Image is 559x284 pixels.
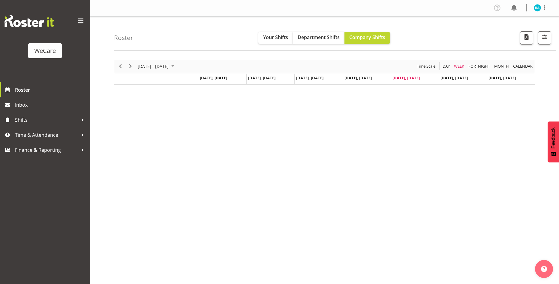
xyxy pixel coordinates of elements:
[548,121,559,162] button: Feedback - Show survey
[298,34,340,41] span: Department Shifts
[15,145,78,154] span: Finance & Reporting
[125,60,136,73] div: next period
[344,75,372,81] span: [DATE], [DATE]
[263,34,288,41] span: Your Shifts
[116,63,125,70] button: Previous
[15,100,87,109] span: Inbox
[488,75,516,81] span: [DATE], [DATE]
[520,31,533,44] button: Download a PDF of the roster according to the set date range.
[512,63,533,70] span: calendar
[392,75,420,81] span: [DATE], [DATE]
[453,63,465,70] button: Timeline Week
[137,63,177,70] button: September 2025
[494,63,509,70] span: Month
[493,63,510,70] button: Timeline Month
[15,115,78,124] span: Shifts
[137,63,169,70] span: [DATE] - [DATE]
[551,127,556,148] span: Feedback
[442,63,451,70] button: Timeline Day
[442,63,450,70] span: Day
[440,75,468,81] span: [DATE], [DATE]
[453,63,465,70] span: Week
[416,63,436,70] span: Time Scale
[15,85,87,94] span: Roster
[34,46,56,55] div: WeCare
[296,75,323,81] span: [DATE], [DATE]
[136,60,178,73] div: September 15 - 21, 2025
[416,63,437,70] button: Time Scale
[200,75,227,81] span: [DATE], [DATE]
[534,4,541,11] img: rachna-anderson11498.jpg
[293,32,344,44] button: Department Shifts
[467,63,491,70] button: Fortnight
[344,32,390,44] button: Company Shifts
[114,34,133,41] h4: Roster
[114,60,535,85] div: Timeline Week of September 19, 2025
[127,63,135,70] button: Next
[5,15,54,27] img: Rosterit website logo
[538,31,551,44] button: Filter Shifts
[115,60,125,73] div: previous period
[541,266,547,272] img: help-xxl-2.png
[512,63,534,70] button: Month
[349,34,385,41] span: Company Shifts
[248,75,275,81] span: [DATE], [DATE]
[15,130,78,139] span: Time & Attendance
[258,32,293,44] button: Your Shifts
